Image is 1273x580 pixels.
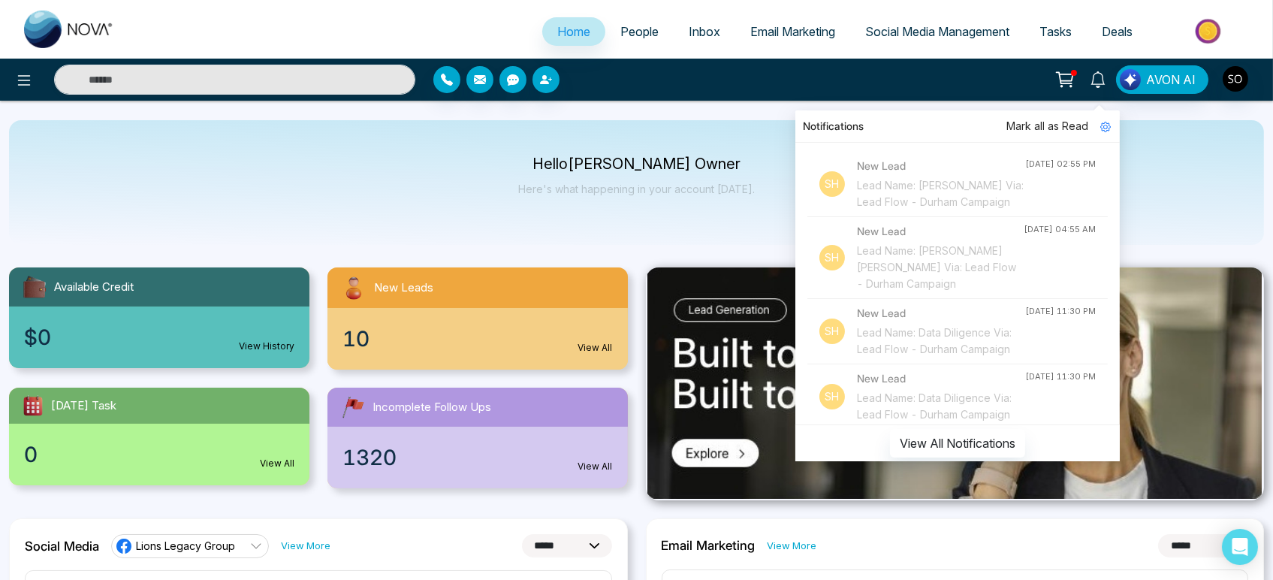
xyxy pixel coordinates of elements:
p: Sh [819,319,845,344]
a: Home [542,17,605,46]
a: Deals [1087,17,1148,46]
span: [DATE] Task [51,397,116,415]
p: Sh [819,171,845,197]
a: Incomplete Follow Ups1320View All [318,388,637,488]
img: newLeads.svg [339,273,368,302]
img: Lead Flow [1120,69,1141,90]
a: Social Media Management [850,17,1024,46]
p: Sh [819,384,845,409]
h4: New Lead [857,158,1025,174]
div: Lead Name: Data Diligence Via: Lead Flow - Durham Campaign [857,325,1025,358]
div: Lead Name: [PERSON_NAME] Via: Lead Flow - Durham Campaign [857,177,1025,210]
h4: New Lead [857,223,1024,240]
a: People [605,17,674,46]
span: 0 [24,439,38,470]
img: Market-place.gif [1155,14,1264,48]
div: [DATE] 11:30 PM [1025,305,1096,318]
span: Social Media Management [865,24,1009,39]
img: . [647,267,1262,499]
div: Lead Name: [PERSON_NAME] [PERSON_NAME] Via: Lead Flow - Durham Campaign [857,243,1024,292]
p: Here's what happening in your account [DATE]. [518,183,755,195]
a: View More [281,539,330,553]
a: New Leads10View All [318,267,637,370]
a: View More [768,539,817,553]
div: Open Intercom Messenger [1222,529,1258,565]
div: Lead Name: Data Diligence Via: Lead Flow - Durham Campaign [857,390,1025,423]
span: $0 [24,322,51,353]
img: followUps.svg [339,394,367,421]
div: [DATE] 02:55 PM [1025,158,1096,171]
div: [DATE] 04:55 AM [1024,223,1096,236]
button: AVON AI [1116,65,1208,94]
img: todayTask.svg [21,394,45,418]
a: Email Marketing [735,17,850,46]
p: Hello [PERSON_NAME] Owner [518,158,755,171]
img: Nova CRM Logo [24,11,114,48]
span: 10 [342,323,370,355]
span: Deals [1102,24,1133,39]
a: View History [239,340,294,353]
a: Inbox [674,17,735,46]
h2: Email Marketing [662,538,756,553]
span: AVON AI [1146,71,1196,89]
span: Lions Legacy Group [136,539,235,553]
a: View All [260,457,294,470]
img: User Avatar [1223,66,1248,92]
h2: Social Media [25,539,99,554]
h4: New Lead [857,370,1025,387]
a: View All [578,460,613,473]
div: Notifications [795,110,1120,143]
button: View All Notifications [890,429,1025,458]
span: 1320 [342,442,397,473]
span: Inbox [689,24,720,39]
h4: New Lead [857,305,1025,322]
span: New Leads [374,279,433,297]
img: availableCredit.svg [21,273,48,301]
span: Mark all as Read [1006,118,1088,134]
div: [DATE] 11:30 PM [1025,370,1096,383]
a: View All [578,341,613,355]
span: Home [557,24,590,39]
span: People [620,24,659,39]
span: Email Marketing [750,24,835,39]
span: Tasks [1039,24,1072,39]
p: Sh [819,245,845,270]
span: Incomplete Follow Ups [373,399,491,416]
span: Available Credit [54,279,134,296]
a: View All Notifications [890,436,1025,449]
a: Tasks [1024,17,1087,46]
